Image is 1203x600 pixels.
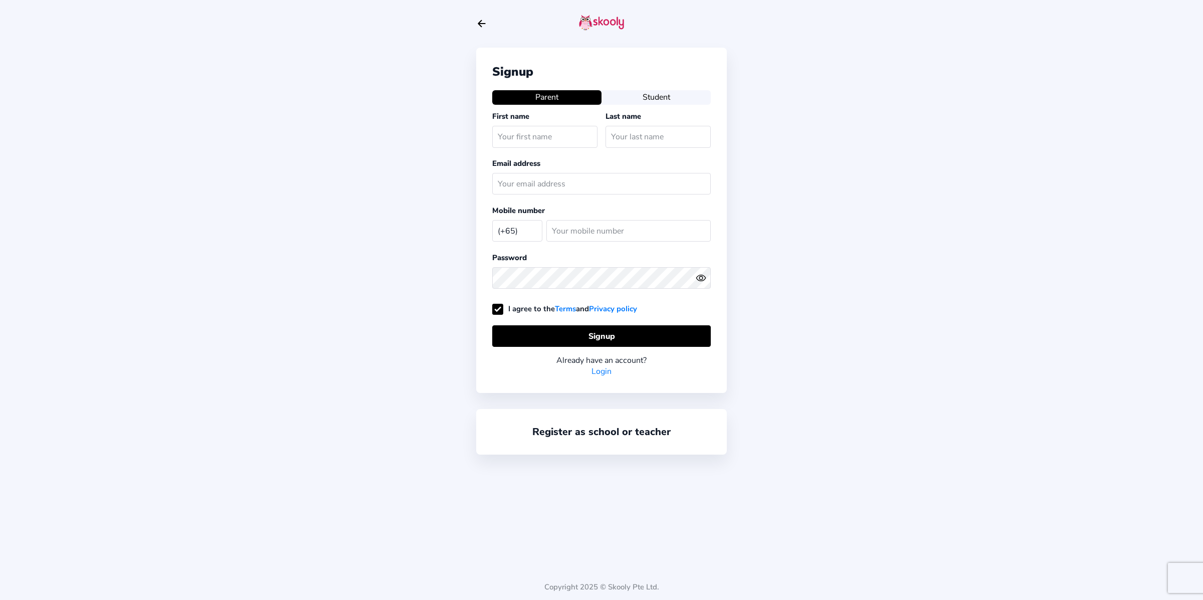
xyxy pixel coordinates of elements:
input: Your last name [606,126,711,147]
button: Parent [492,90,601,104]
img: skooly-logo.png [579,15,624,31]
label: Password [492,253,527,263]
button: Signup [492,325,711,347]
div: Signup [492,64,711,80]
a: Register as school or teacher [532,425,671,439]
label: Last name [606,111,641,121]
a: Terms [555,304,576,314]
input: Your first name [492,126,597,147]
button: arrow back outline [476,18,487,29]
input: Your mobile number [546,220,711,242]
input: Your email address [492,173,711,194]
ion-icon: eye outline [696,273,706,283]
label: First name [492,111,529,121]
label: Mobile number [492,206,545,216]
label: Email address [492,158,540,168]
a: Login [591,366,612,377]
label: I agree to the and [492,304,637,314]
button: Student [601,90,711,104]
button: eye outlineeye off outline [696,273,711,283]
div: Already have an account? [492,355,711,366]
a: Privacy policy [589,304,637,314]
